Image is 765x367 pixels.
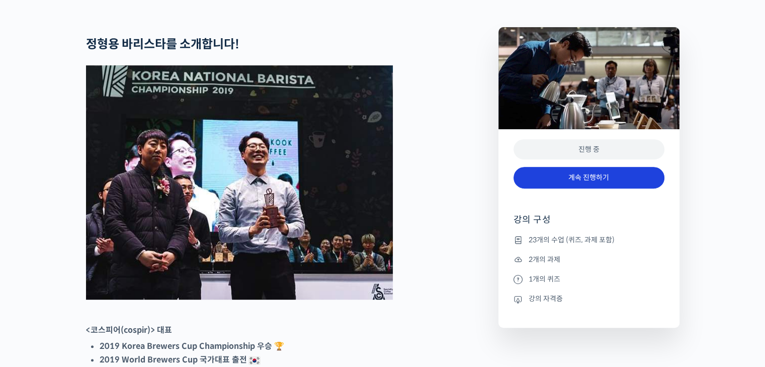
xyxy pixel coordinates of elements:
span: 대화 [92,299,104,307]
span: 홈 [32,299,38,307]
div: 진행 중 [514,139,664,160]
li: 23개의 수업 (퀴즈, 과제 포함) [514,234,664,246]
img: 🇰🇷 [248,354,261,366]
strong: 2019 World Brewers Cup 국가대표 출전 [100,354,262,365]
strong: <코스피어(cospir)> 대표 [86,325,172,335]
strong: 정형용 바리스타를 소개합니다! [86,37,239,52]
strong: 2019 Korea Brewers Cup Championship 우승 🏆 [100,341,284,351]
li: 1개의 퀴즈 [514,273,664,285]
a: 홈 [3,284,66,309]
h4: 강의 구성 [514,214,664,234]
span: 설정 [155,299,167,307]
a: 설정 [130,284,193,309]
a: 계속 진행하기 [514,167,664,189]
a: 대화 [66,284,130,309]
li: 강의 자격증 [514,293,664,305]
li: 2개의 과제 [514,253,664,265]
